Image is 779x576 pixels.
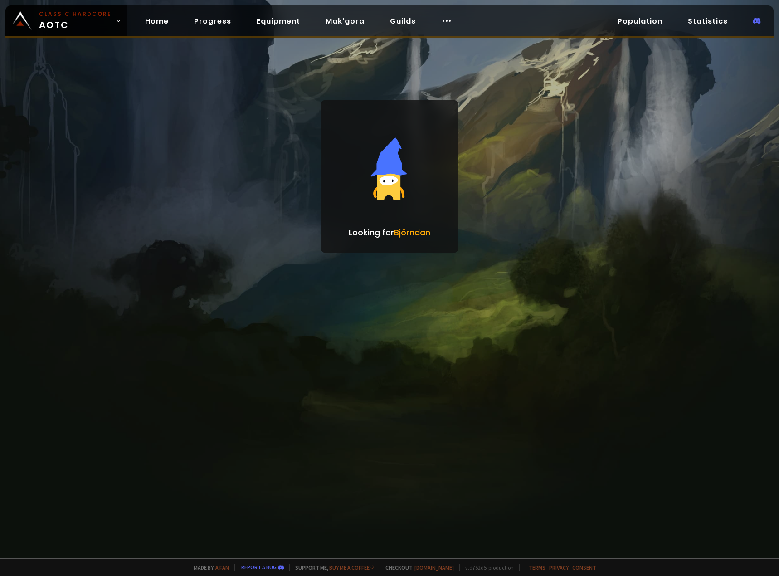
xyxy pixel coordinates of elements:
[289,564,374,571] span: Support me,
[459,564,514,571] span: v. d752d5 - production
[349,226,430,239] p: Looking for
[329,564,374,571] a: Buy me a coffee
[241,564,277,571] a: Report a bug
[549,564,569,571] a: Privacy
[318,12,372,30] a: Mak'gora
[610,12,670,30] a: Population
[414,564,454,571] a: [DOMAIN_NAME]
[380,564,454,571] span: Checkout
[529,564,545,571] a: Terms
[187,12,239,30] a: Progress
[188,564,229,571] span: Made by
[572,564,596,571] a: Consent
[215,564,229,571] a: a fan
[383,12,423,30] a: Guilds
[249,12,307,30] a: Equipment
[5,5,127,36] a: Classic HardcoreAOTC
[138,12,176,30] a: Home
[39,10,112,32] span: AOTC
[394,227,430,238] span: Björndan
[39,10,112,18] small: Classic Hardcore
[681,12,735,30] a: Statistics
